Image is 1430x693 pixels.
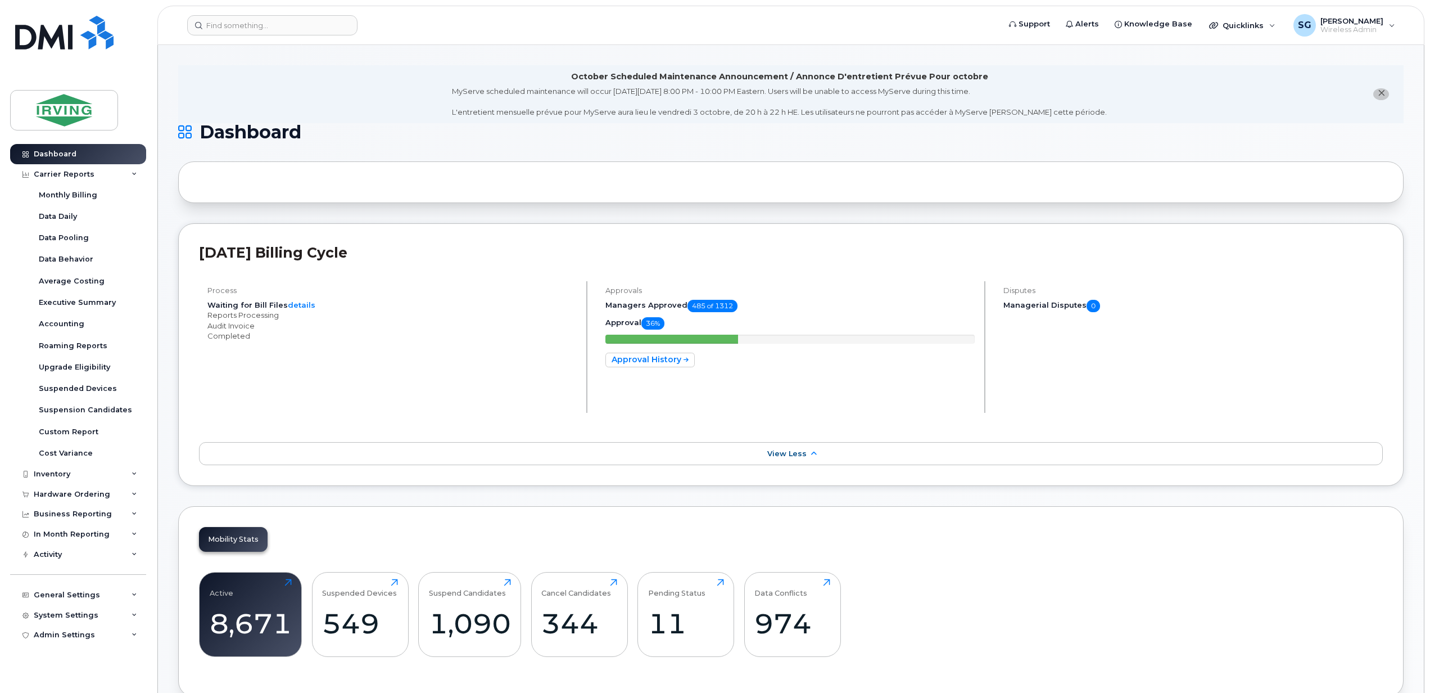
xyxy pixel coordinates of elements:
button: close notification [1373,88,1389,100]
li: Audit Invoice [207,321,577,331]
h4: Approvals [605,286,975,295]
div: 1,090 [429,607,511,640]
div: Pending Status [648,579,705,597]
h5: Approval [605,317,975,330]
div: 8,671 [210,607,292,640]
span: 36% [641,317,664,330]
h5: Managerial Disputes [1003,300,1383,312]
a: details [288,300,315,309]
a: Suspended Devices549 [322,579,398,651]
li: Completed [207,331,577,341]
h4: Process [207,286,577,295]
h5: Managers Approved [605,300,975,312]
div: MyServe scheduled maintenance will occur [DATE][DATE] 8:00 PM - 10:00 PM Eastern. Users will be u... [452,86,1107,118]
h2: [DATE] Billing Cycle [199,244,1383,261]
span: View Less [767,449,807,458]
li: Reports Processing [207,310,577,321]
a: Approval History [605,353,695,367]
span: Dashboard [200,124,301,141]
div: 344 [541,607,617,640]
span: 485 of 1312 [687,300,737,312]
a: Cancel Candidates344 [541,579,617,651]
a: Data Conflicts974 [754,579,830,651]
div: 549 [322,607,398,640]
li: Waiting for Bill Files [207,300,577,310]
a: Active8,671 [210,579,292,651]
div: October Scheduled Maintenance Announcement / Annonce D'entretient Prévue Pour octobre [571,71,988,83]
a: Suspend Candidates1,090 [429,579,511,651]
a: Pending Status11 [648,579,724,651]
div: Active [210,579,233,597]
h4: Disputes [1003,286,1383,295]
div: Data Conflicts [754,579,807,597]
div: Suspend Candidates [429,579,506,597]
div: Cancel Candidates [541,579,611,597]
div: 11 [648,607,724,640]
span: 0 [1087,300,1100,312]
div: 974 [754,607,830,640]
div: Suspended Devices [322,579,397,597]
